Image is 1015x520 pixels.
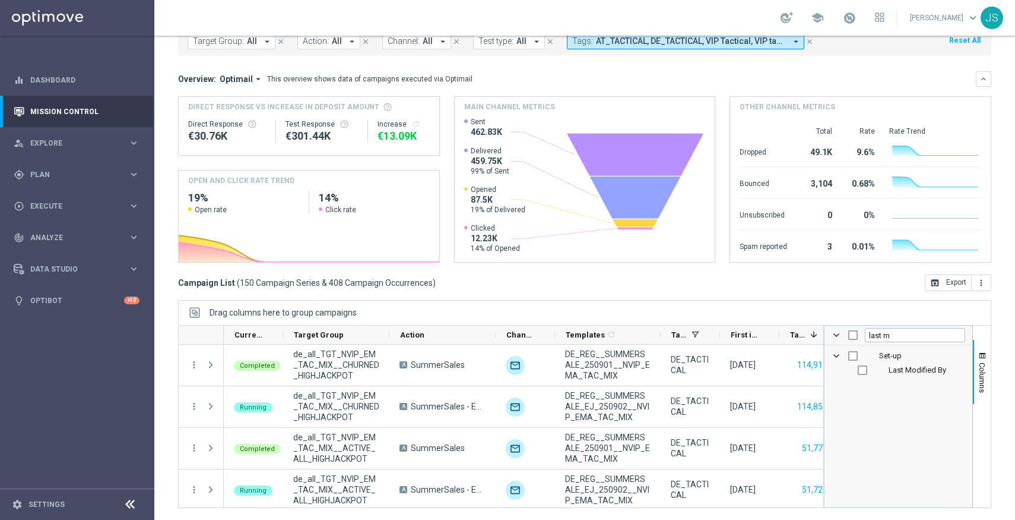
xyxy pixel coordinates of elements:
span: Tags: [572,36,593,46]
i: keyboard_arrow_down [979,75,988,83]
button: close [545,35,556,48]
i: more_vert [189,443,199,453]
h3: Campaign List [178,278,436,288]
span: Channel [506,330,535,339]
span: Completed [240,362,275,370]
h4: Main channel metrics [464,102,555,112]
div: 3 [801,236,832,255]
i: close [546,37,554,46]
span: de_all_TGT_NVIP_EM_TAC_MIX__ACTIVE_ALL_HIGHJACKPOT [293,474,379,506]
button: close [360,35,371,48]
span: 87.5K [471,194,525,205]
span: Target Group [294,330,344,339]
div: 0.01% [846,236,875,255]
span: DE_TACTICAL [671,354,710,376]
div: Spam reported [740,236,787,255]
span: Delivered [471,146,509,156]
div: Optimail [506,398,525,417]
div: Last Modified By Column [824,363,972,377]
span: All [332,36,342,46]
i: keyboard_arrow_right [128,137,139,149]
div: Increase [378,119,430,129]
multiple-options-button: Export to CSV [925,278,991,287]
a: Mission Control [30,96,139,127]
i: track_changes [14,232,24,243]
span: SummerSales [411,443,465,453]
div: 02 Sep 2025, Tuesday [730,401,756,412]
div: Direct Response [188,119,266,129]
div: Dashboard [14,64,139,96]
colored-tag: Running [234,401,272,412]
button: close [451,35,462,48]
span: 99% of Sent [471,166,509,176]
button: refresh [411,119,421,129]
span: Columns [978,363,987,393]
span: A [399,403,407,410]
span: ( [237,278,240,288]
span: Execute [30,203,128,210]
span: Current Status [234,330,263,339]
span: de_all_TGT_NVIP_EM_TAC_MIX__ACTIVE_ALL_HIGHJACKPOT [293,432,379,464]
span: First in Range [731,330,759,339]
i: settings [12,499,23,510]
colored-tag: Completed [234,360,281,371]
div: 0% [846,204,875,223]
span: keyboard_arrow_down [966,11,979,24]
span: DE_TACTICAL [671,479,710,500]
i: close [452,37,461,46]
span: A [399,445,407,452]
i: arrow_drop_down [253,74,264,84]
a: Optibot [30,285,124,316]
span: Running [240,487,267,494]
i: close [277,37,285,46]
div: €30,764 [188,129,266,143]
span: Direct Response VS Increase In Deposit Amount [188,102,379,112]
span: Sent [471,117,502,127]
i: arrow_drop_down [791,36,801,47]
div: €301,435 [286,129,358,143]
input: Filter Columns Input [865,328,965,342]
span: Templates [566,330,605,339]
button: play_circle_outline Execute keyboard_arrow_right [13,201,140,211]
div: 49.1K [801,141,832,160]
h2: 14% [319,191,430,205]
span: Action [400,330,424,339]
i: keyboard_arrow_right [128,232,139,243]
div: Unsubscribed [740,204,787,223]
i: lightbulb [14,295,24,306]
i: close [805,37,814,46]
div: Column List [824,349,972,377]
span: All [247,36,257,46]
span: Data Studio [30,266,128,273]
div: This overview shows data of campaigns executed via Optimail [267,74,472,84]
button: close [275,35,286,48]
button: lightbulb Optibot +10 [13,296,140,305]
button: Action: All arrow_drop_down [297,34,360,49]
button: gps_fixed Plan keyboard_arrow_right [13,170,140,179]
button: 51,779 [801,441,829,456]
div: Rate [846,127,875,136]
span: DE_REG__SUMMERSALE_250901__NVIP_EMA_TAC_MIX [565,432,651,464]
span: Analyze [30,234,128,241]
i: arrow_drop_down [437,36,448,47]
span: Target Group: [193,36,244,46]
div: Row Groups [210,308,357,317]
i: more_vert [189,401,199,412]
span: DE_REG__SUMMERSALE_EJ_250902__NVIP_EMA_TAC_MIX [565,390,651,423]
button: equalizer Dashboard [13,75,140,85]
button: track_changes Analyze keyboard_arrow_right [13,233,140,242]
a: Settings [28,501,65,508]
i: arrow_drop_down [347,36,357,47]
span: Calculate column [605,328,616,341]
i: close [361,37,370,46]
i: gps_fixed [14,169,24,180]
img: Optimail [506,356,525,375]
div: 01 Sep 2025, Monday [730,360,756,370]
i: open_in_browser [930,278,940,288]
span: DE_TACTICAL [671,396,710,417]
div: 3,104 [801,173,832,192]
button: Target Group: All arrow_drop_down [188,34,275,49]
